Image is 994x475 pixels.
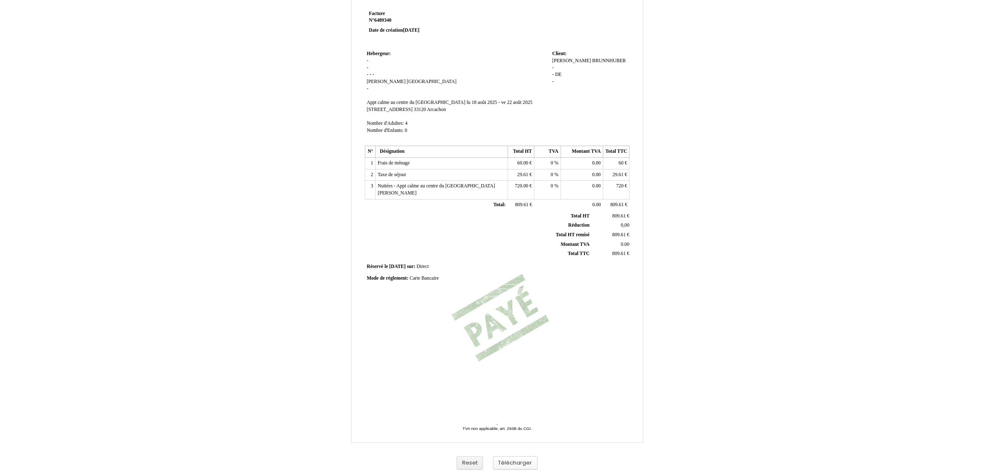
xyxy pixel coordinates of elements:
[375,146,508,158] th: Désignation
[592,202,601,207] span: 0.00
[369,17,469,24] strong: N°
[369,28,420,33] strong: Date de création
[515,202,529,207] span: 809.61
[534,181,561,199] td: %
[372,72,374,77] span: -
[369,72,371,77] span: -
[414,107,426,112] span: 33120
[378,160,410,166] span: Frais de ménage
[612,232,626,237] span: 809.61
[603,181,630,199] td: €
[367,86,369,91] span: -
[556,232,589,237] span: Total HT remisé
[592,172,601,177] span: 0.00
[427,107,446,112] span: Arcachon
[508,146,534,158] th: Total HT
[378,172,406,177] span: Taxe de séjour
[534,146,561,158] th: TVA
[603,158,630,169] td: €
[592,160,601,166] span: 0.00
[616,183,624,189] span: 720
[405,128,407,133] span: 0
[467,100,533,105] span: lu 18 août 2025 - ve 22 août 2025
[403,28,419,33] span: [DATE]
[367,51,391,56] span: Hebergeur:
[374,18,392,23] span: 6489340
[551,183,553,189] span: 0
[515,183,528,189] span: 720.00
[367,275,409,281] span: Mode de règlement:
[621,222,629,228] span: 0,00
[619,160,624,166] span: 60
[568,251,589,256] span: Total TTC
[552,72,554,77] span: -
[389,264,405,269] span: [DATE]
[367,264,388,269] span: Réservé le
[561,242,589,247] span: Montant TVA
[571,213,589,219] span: Total HT
[508,169,534,181] td: €
[555,72,562,77] span: DE
[407,79,456,84] span: [GEOGRAPHIC_DATA]
[603,146,630,158] th: Total TTC
[552,58,591,63] span: [PERSON_NAME]
[378,183,495,196] span: Nuitées - Appt calme au centre du [GEOGRAPHIC_DATA][PERSON_NAME]
[365,169,375,181] td: 2
[457,456,483,470] button: Reset
[365,158,375,169] td: 1
[463,426,532,431] span: TVA non applicable, art. 293B du CGI.
[508,158,534,169] td: €
[405,121,407,126] span: 4
[367,107,413,112] span: [STREET_ADDRESS]
[367,100,465,105] span: Appt calme au centre du [GEOGRAPHIC_DATA]
[603,199,630,211] td: €
[552,79,554,84] span: -
[517,160,528,166] span: 60.00
[612,251,626,256] span: 809.61
[561,146,603,158] th: Montant TVA
[591,249,631,259] td: €
[493,202,506,207] span: Total:
[367,58,369,63] span: -
[496,422,498,426] span: -
[367,65,369,71] span: -
[591,230,631,240] td: €
[534,169,561,181] td: %
[610,202,624,207] span: 809.61
[508,181,534,199] td: €
[551,160,553,166] span: 0
[534,158,561,169] td: %
[551,172,553,177] span: 0
[369,11,385,16] span: Facture
[612,213,626,219] span: 809.61
[493,456,538,470] button: Télécharger
[603,169,630,181] td: €
[417,264,429,269] span: Direct
[367,128,404,133] span: Nombre d'Enfants:
[959,437,988,469] iframe: Chat
[612,172,623,177] span: 29.61
[592,58,626,63] span: BRUNNHUBER
[407,264,415,269] span: sur:
[552,51,567,56] span: Client:
[365,181,375,199] td: 3
[517,172,528,177] span: 29.61
[592,183,601,189] span: 0.00
[508,199,534,211] td: €
[552,65,554,71] span: -
[365,146,375,158] th: N°
[367,79,406,84] span: [PERSON_NAME]
[568,222,589,228] span: Réduction
[367,72,369,77] span: -
[410,275,439,281] span: Carte Bancaire
[367,121,404,126] span: Nombre d'Adultes:
[621,242,629,247] span: 0.00
[591,212,631,221] td: €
